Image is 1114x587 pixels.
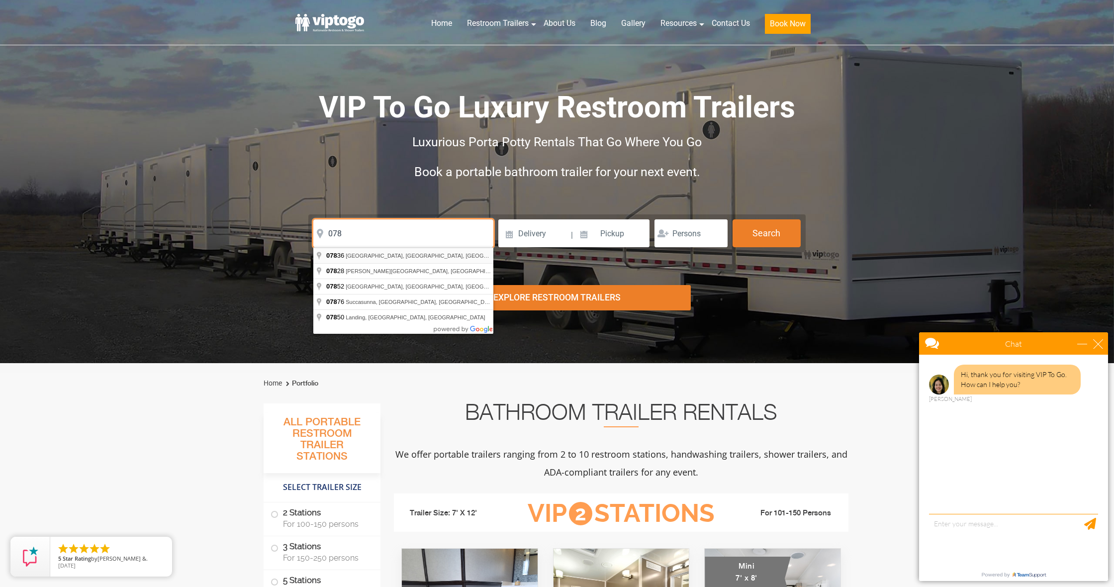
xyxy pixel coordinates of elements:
span: 5 [58,555,61,562]
label: 3 Stations [271,536,373,567]
span: 2 [569,502,592,525]
li:  [99,543,111,555]
span: 52 [326,283,346,290]
button: Search [733,219,801,247]
li:  [57,543,69,555]
input: Delivery [498,219,569,247]
span: Star Rating [63,555,91,562]
h4: Select Trailer Size [264,478,380,497]
span: Book a portable bathroom trailer for your next event. [414,165,700,179]
li: Portfolio [283,378,318,390]
span: For 100-150 persons [283,519,369,529]
span: | [571,219,573,251]
span: by [58,556,164,563]
img: Review Rating [20,547,40,567]
span: 078 [326,313,337,321]
span: [DATE] [58,562,76,569]
a: Resources [653,12,704,34]
span: 36 [326,252,346,259]
h3: VIP Stations [512,500,730,527]
a: About Us [536,12,583,34]
a: Book Now [757,12,818,40]
span: [GEOGRAPHIC_DATA], [GEOGRAPHIC_DATA], [GEOGRAPHIC_DATA] [346,284,523,290]
p: We offer portable trailers ranging from 2 to 10 restroom stations, handwashing trailers, shower t... [394,445,848,481]
span: [PERSON_NAME][GEOGRAPHIC_DATA], [GEOGRAPHIC_DATA], [GEOGRAPHIC_DATA] [346,268,567,274]
span: For 150-250 persons [283,553,369,563]
button: Book Now [765,14,811,34]
a: Contact Us [704,12,757,34]
span: 28 [326,267,346,275]
a: Home [264,379,282,387]
span: VIP To Go Luxury Restroom Trailers [319,90,795,125]
span: 078 [326,267,337,275]
span: Succasunna, [GEOGRAPHIC_DATA], [GEOGRAPHIC_DATA] [346,299,496,305]
span: 50 [326,313,346,321]
li: For 101-150 Persons [730,507,841,519]
span: [GEOGRAPHIC_DATA], [GEOGRAPHIC_DATA], [GEOGRAPHIC_DATA] [346,253,523,259]
div: Explore Restroom Trailers [423,285,691,310]
span: 078 [326,252,337,259]
li:  [89,543,100,555]
span: Luxurious Porta Potty Rentals That Go Where You Go [412,135,702,149]
li: Trailer Size: 7' X 12' [401,498,512,528]
span: 078 [326,298,337,305]
h2: Bathroom Trailer Rentals [394,403,848,427]
label: 2 Stations [271,502,373,533]
iframe: Live Chat Box [913,326,1114,587]
li:  [78,543,90,555]
span: [PERSON_NAME] &. [97,555,148,562]
input: Pickup [574,219,650,247]
a: Restroom Trailers [460,12,536,34]
span: 76 [326,298,346,305]
span: 078 [326,283,337,290]
a: Gallery [614,12,653,34]
a: Blog [583,12,614,34]
input: Where do you need your restroom? [313,219,493,247]
span: Landing, [GEOGRAPHIC_DATA], [GEOGRAPHIC_DATA] [346,314,485,320]
h3: All Portable Restroom Trailer Stations [264,413,380,473]
input: Persons [654,219,728,247]
a: Home [424,12,460,34]
li:  [68,543,80,555]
